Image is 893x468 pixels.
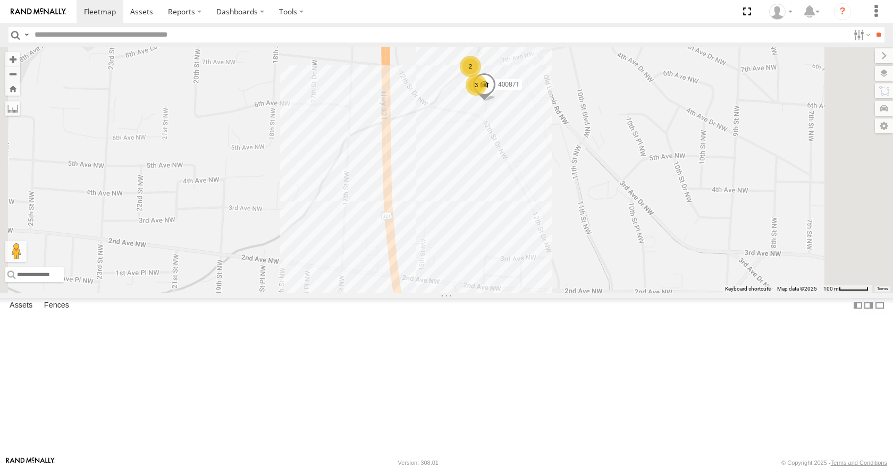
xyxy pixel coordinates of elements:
[781,460,887,466] div: © Copyright 2025 -
[4,299,38,313] label: Assets
[823,286,839,292] span: 100 m
[725,285,771,293] button: Keyboard shortcuts
[877,286,888,291] a: Terms (opens in new tab)
[849,27,872,42] label: Search Filter Options
[834,3,851,20] i: ?
[765,4,796,20] div: Todd Sigmon
[863,298,874,313] label: Dock Summary Table to the Right
[398,460,439,466] div: Version: 308.01
[831,460,887,466] a: Terms and Conditions
[853,298,863,313] label: Dock Summary Table to the Left
[22,27,31,42] label: Search Query
[5,66,20,81] button: Zoom out
[6,457,55,468] a: Visit our Website
[5,241,27,262] button: Drag Pegman onto the map to open Street View
[875,118,893,133] label: Map Settings
[820,285,872,293] button: Map Scale: 100 m per 52 pixels
[39,299,74,313] label: Fences
[5,52,20,66] button: Zoom in
[777,286,817,292] span: Map data ©2025
[5,81,20,96] button: Zoom Home
[466,74,487,96] div: 3
[874,298,885,313] label: Hide Summary Table
[5,101,20,116] label: Measure
[498,81,520,88] span: 40087T
[11,8,66,15] img: rand-logo.svg
[460,56,481,77] div: 2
